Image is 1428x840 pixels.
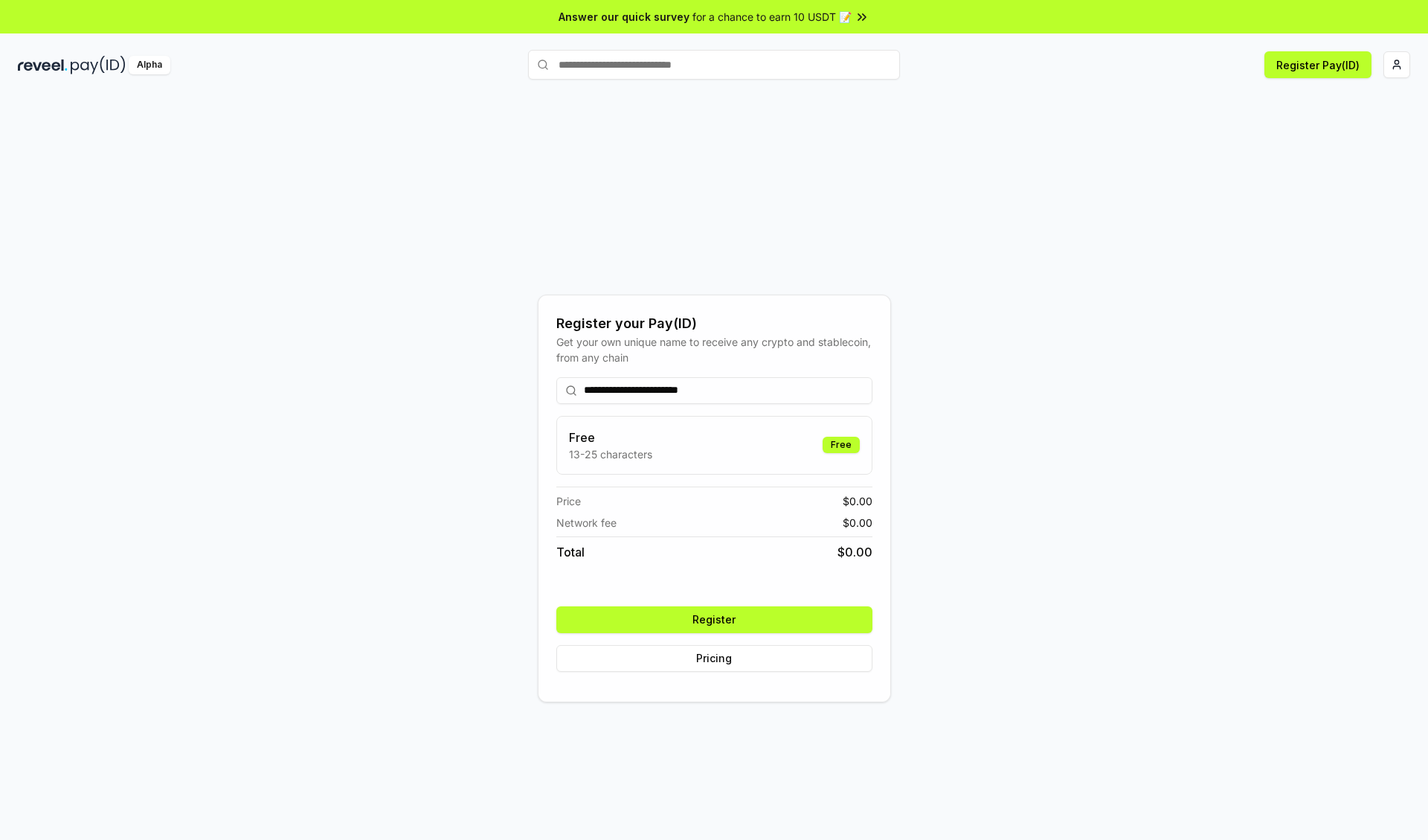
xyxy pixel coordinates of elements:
[129,56,170,74] div: Alpha
[843,515,872,530] span: $ 0.00
[823,437,860,453] div: Free
[556,334,872,365] div: Get your own unique name to receive any crypto and stablecoin, from any chain
[692,9,852,25] span: for a chance to earn 10 USDT 📝
[569,446,652,462] p: 13-25 characters
[71,56,126,74] img: pay_id
[556,645,872,672] button: Pricing
[556,515,617,530] span: Network fee
[843,493,872,509] span: $ 0.00
[1264,51,1371,78] button: Register Pay(ID)
[18,56,68,74] img: reveel_dark
[556,606,872,633] button: Register
[556,493,581,509] span: Price
[556,543,585,561] span: Total
[837,543,872,561] span: $ 0.00
[569,429,652,446] h3: Free
[559,9,689,25] span: Answer our quick survey
[556,313,872,334] div: Register your Pay(ID)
